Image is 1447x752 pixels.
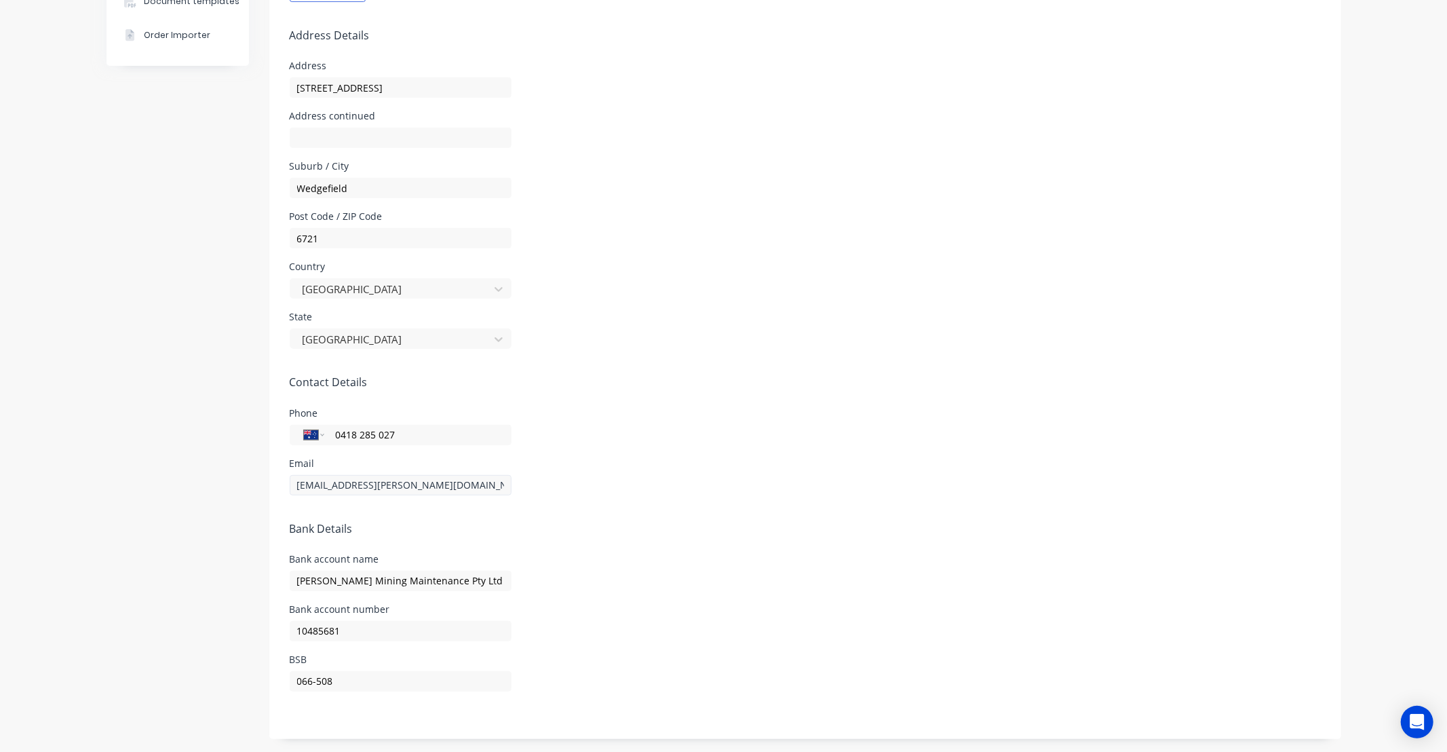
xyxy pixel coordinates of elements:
[1401,706,1433,738] div: Open Intercom Messenger
[290,29,1321,42] h5: Address Details
[290,459,512,468] div: Email
[290,162,512,171] div: Suburb / City
[290,111,512,121] div: Address continued
[290,554,512,564] div: Bank account name
[144,29,210,41] div: Order Importer
[290,212,512,221] div: Post Code / ZIP Code
[290,523,1321,535] h5: Bank Details
[290,655,512,664] div: BSB
[290,262,512,271] div: Country
[290,409,512,418] div: Phone
[107,18,249,52] button: Order Importer
[290,605,512,614] div: Bank account number
[290,61,512,71] div: Address
[290,376,1321,389] h5: Contact Details
[290,312,512,322] div: State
